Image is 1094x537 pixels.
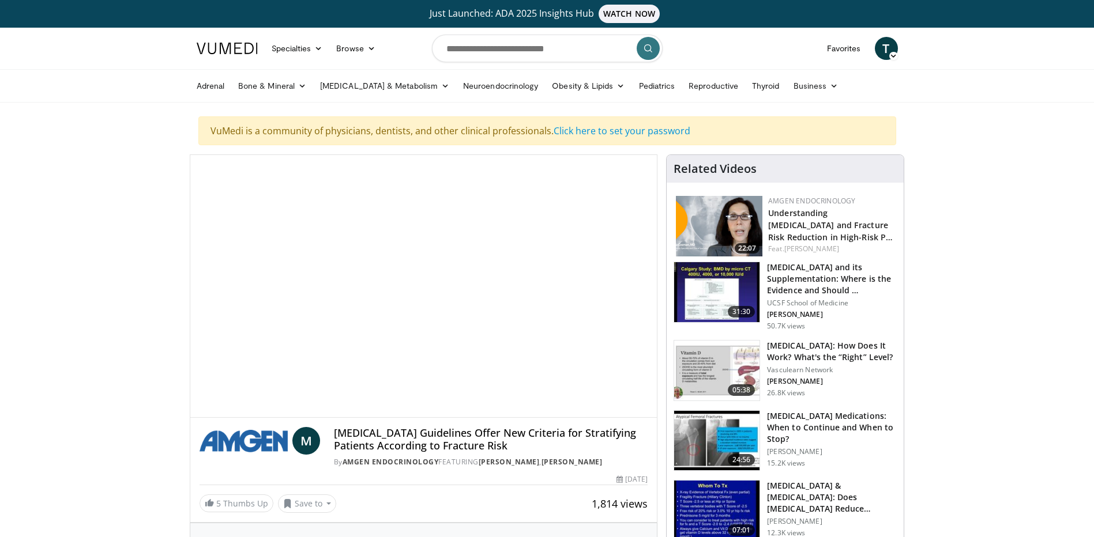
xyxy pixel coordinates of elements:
[456,74,545,97] a: Neuroendocrinology
[329,37,382,60] a: Browse
[674,162,757,176] h4: Related Videos
[334,427,648,452] h4: [MEDICAL_DATA] Guidelines Offer New Criteria for Stratifying Patients According to Fracture Risk
[542,457,603,467] a: [PERSON_NAME]
[479,457,540,467] a: [PERSON_NAME]
[592,497,648,510] span: 1,814 views
[768,196,855,206] a: Amgen Endocrinology
[278,494,337,513] button: Save to
[198,116,896,145] div: VuMedi is a community of physicians, dentists, and other clinical professionals.
[200,494,273,512] a: 5 Thumbs Up
[767,377,897,386] p: [PERSON_NAME]
[767,388,805,398] p: 26.8K views
[616,474,648,485] div: [DATE]
[820,37,868,60] a: Favorites
[767,517,897,526] p: [PERSON_NAME]
[745,74,787,97] a: Thyroid
[728,384,755,396] span: 05:38
[599,5,660,23] span: WATCH NOW
[767,365,897,375] p: Vasculearn Network
[200,427,288,455] img: Amgen Endocrinology
[676,196,762,256] img: c9a25db3-4db0-49e1-a46f-17b5c91d58a1.png.150x105_q85_crop-smart_upscale.png
[674,410,897,471] a: 24:56 [MEDICAL_DATA] Medications: When to Continue and When to Stop? [PERSON_NAME] 15.2K views
[735,243,760,254] span: 22:07
[313,74,456,97] a: [MEDICAL_DATA] & Metabolism
[216,498,221,509] span: 5
[632,74,682,97] a: Pediatrics
[198,5,896,23] a: Just Launched: ADA 2025 Insights HubWATCH NOW
[767,322,805,331] p: 50.7K views
[728,454,755,466] span: 24:56
[343,457,439,467] a: Amgen Endocrinology
[768,244,894,254] div: Feat.
[728,306,755,317] span: 31:30
[231,74,313,97] a: Bone & Mineral
[190,155,657,418] video-js: Video Player
[674,262,760,322] img: 4bb25b40-905e-443e-8e37-83f056f6e86e.150x105_q85_crop-smart_upscale.jpg
[190,74,232,97] a: Adrenal
[265,37,330,60] a: Specialties
[767,447,897,456] p: [PERSON_NAME]
[674,262,897,331] a: 31:30 [MEDICAL_DATA] and its Supplementation: Where is the Evidence and Should … UCSF School of M...
[432,35,663,62] input: Search topics, interventions
[767,340,897,363] h3: [MEDICAL_DATA]: How Does It Work? What's the “Right” Level?
[728,524,755,536] span: 07:01
[875,37,898,60] a: T
[787,74,845,97] a: Business
[674,411,760,471] img: a7bc7889-55e5-4383-bab6-f6171a83b938.150x105_q85_crop-smart_upscale.jpg
[682,74,745,97] a: Reproductive
[545,74,631,97] a: Obesity & Lipids
[767,298,897,308] p: UCSF School of Medicine
[768,207,893,243] a: Understanding [MEDICAL_DATA] and Fracture Risk Reduction in High-Risk P…
[197,43,258,54] img: VuMedi Logo
[767,410,897,445] h3: [MEDICAL_DATA] Medications: When to Continue and When to Stop?
[674,340,897,401] a: 05:38 [MEDICAL_DATA]: How Does It Work? What's the “Right” Level? Vasculearn Network [PERSON_NAME...
[767,459,805,468] p: 15.2K views
[554,124,690,137] a: Click here to set your password
[674,341,760,400] img: 8daf03b8-df50-44bc-88e2-7c154046af55.150x105_q85_crop-smart_upscale.jpg
[767,262,897,296] h3: [MEDICAL_DATA] and its Supplementation: Where is the Evidence and Should …
[334,457,648,467] div: By FEATURING ,
[767,480,897,515] h3: [MEDICAL_DATA] & [MEDICAL_DATA]: Does [MEDICAL_DATA] Reduce Falls/Fractures in t…
[676,196,762,256] a: 22:07
[784,244,839,254] a: [PERSON_NAME]
[292,427,320,455] a: M
[767,310,897,319] p: [PERSON_NAME]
